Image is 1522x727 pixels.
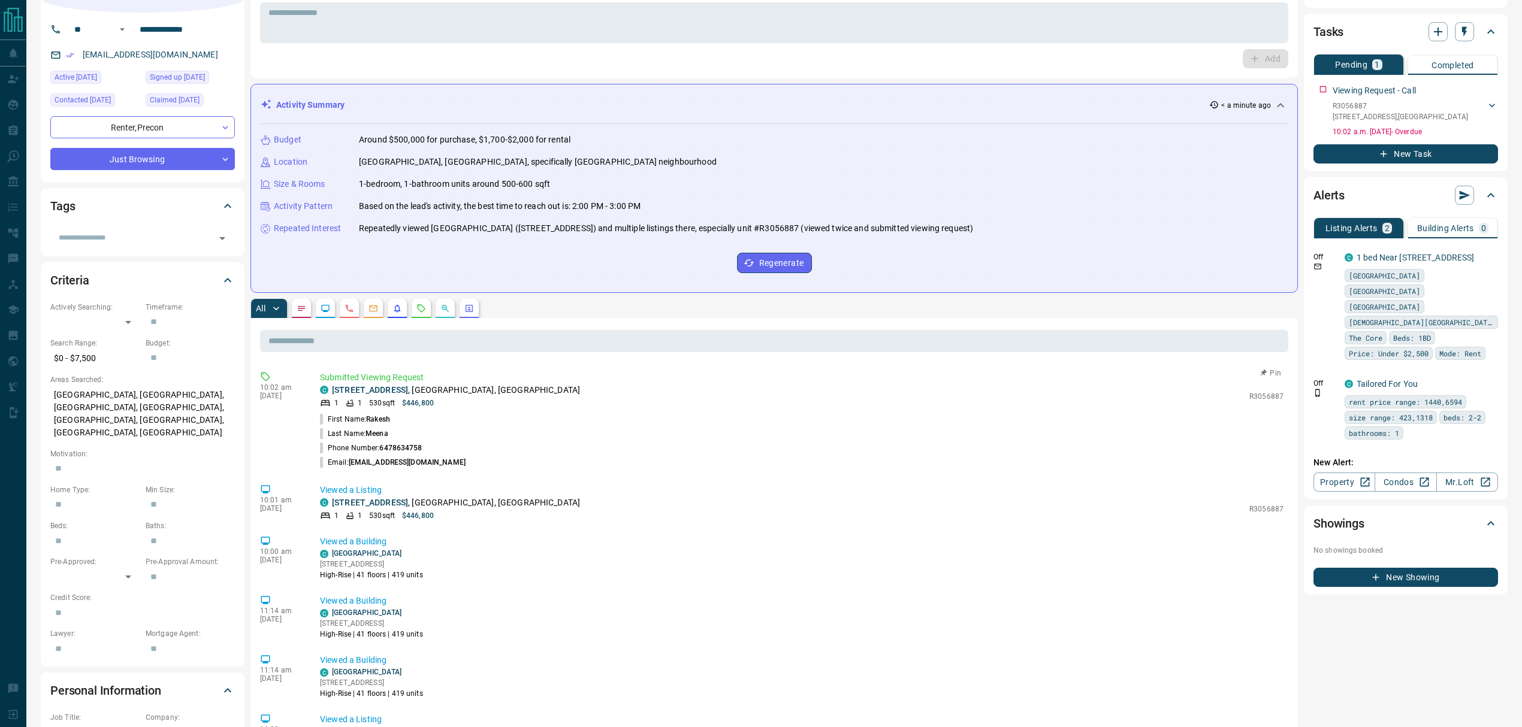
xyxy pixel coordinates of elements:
[1221,100,1271,111] p: < a minute ago
[359,178,550,190] p: 1-bedroom, 1-bathroom units around 500-600 sqft
[320,443,422,453] p: Phone Number:
[1349,427,1399,439] span: bathrooms: 1
[261,94,1288,116] div: Activity Summary< a minute ago
[50,93,140,110] div: Wed Jun 29 2022
[50,349,140,368] p: $0 - $7,500
[1357,379,1418,389] a: Tailored For You
[320,713,1284,726] p: Viewed a Listing
[214,230,231,247] button: Open
[320,668,328,677] div: condos.ca
[274,178,325,190] p: Size & Rooms
[332,385,408,395] a: [STREET_ADDRESS]
[146,556,235,567] p: Pre-Approval Amount:
[402,398,434,408] p: $446,800
[1313,181,1498,210] div: Alerts
[369,398,395,408] p: 530 sqft
[1436,472,1498,492] a: Mr.Loft
[50,302,140,313] p: Actively Searching:
[50,681,161,700] h2: Personal Information
[332,549,401,558] a: [GEOGRAPHIC_DATA]
[146,628,235,639] p: Mortgage Agent:
[366,429,388,438] span: Meena
[83,50,218,59] a: [EMAIL_ADDRESS][DOMAIN_NAME]
[274,134,301,146] p: Budget
[1432,61,1474,69] p: Completed
[50,192,235,220] div: Tags
[369,304,378,313] svg: Emails
[50,676,235,705] div: Personal Information
[50,374,235,385] p: Areas Searched:
[50,338,140,349] p: Search Range:
[349,458,466,467] span: [EMAIL_ADDRESS][DOMAIN_NAME]
[146,302,235,313] p: Timeframe:
[50,116,235,138] div: Renter , Precon
[1385,224,1390,232] p: 2
[50,148,235,170] div: Just Browsing
[260,504,302,513] p: [DATE]
[146,338,235,349] p: Budget:
[50,592,235,603] p: Credit Score:
[1313,262,1322,271] svg: Email
[1349,332,1382,344] span: The Core
[358,510,362,521] p: 1
[1313,568,1498,587] button: New Showing
[146,520,235,531] p: Baths:
[392,304,402,313] svg: Listing Alerts
[1313,22,1343,41] h2: Tasks
[1349,301,1420,313] span: [GEOGRAPHIC_DATA]
[359,156,717,168] p: [GEOGRAPHIC_DATA], [GEOGRAPHIC_DATA], specifically [GEOGRAPHIC_DATA] neighbourhood
[1349,269,1420,281] span: [GEOGRAPHIC_DATA]
[320,484,1284,496] p: Viewed a Listing
[1254,368,1288,378] button: Pin
[1313,514,1364,533] h2: Showings
[274,156,307,168] p: Location
[1313,389,1322,397] svg: Push Notification Only
[320,371,1284,384] p: Submitted Viewing Request
[359,134,570,146] p: Around $500,000 for purchase, $1,700-$2,000 for rental
[50,628,140,639] p: Lawyer:
[1313,545,1498,556] p: No showings booked
[320,535,1284,548] p: Viewed a Building
[1375,472,1436,492] a: Condos
[1375,60,1379,69] p: 1
[379,444,422,452] span: 6478634758
[146,71,235,87] div: Wed Jun 08 2022
[55,71,97,83] span: Active [DATE]
[320,570,423,580] p: High-Rise | 41 floors | 419 units
[260,556,302,564] p: [DATE]
[1333,101,1468,111] p: R3056887
[402,510,434,521] p: $446,800
[1345,380,1353,388] div: condos.ca
[334,510,339,521] p: 1
[146,484,235,495] p: Min Size:
[50,449,235,459] p: Motivation:
[1313,252,1337,262] p: Off
[50,712,140,723] p: Job Title:
[320,654,1284,667] p: Viewed a Building
[1333,111,1468,122] p: [STREET_ADDRESS] , [GEOGRAPHIC_DATA]
[50,271,89,290] h2: Criteria
[334,398,339,408] p: 1
[1444,411,1481,423] span: beds: 2-2
[1481,224,1486,232] p: 0
[320,498,328,507] div: condos.ca
[1313,472,1375,492] a: Property
[146,712,235,723] p: Company:
[440,304,450,313] svg: Opportunities
[1349,316,1494,328] span: [DEMOGRAPHIC_DATA][GEOGRAPHIC_DATA]
[150,94,200,106] span: Claimed [DATE]
[332,608,401,617] a: [GEOGRAPHIC_DATA]
[260,547,302,556] p: 10:00 am
[256,304,265,313] p: All
[320,457,466,468] p: Email:
[150,71,205,83] span: Signed up [DATE]
[1313,378,1337,389] p: Off
[1313,17,1498,46] div: Tasks
[369,510,395,521] p: 530 sqft
[332,668,401,676] a: [GEOGRAPHIC_DATA]
[276,99,345,111] p: Activity Summary
[274,222,341,235] p: Repeated Interest
[1333,98,1498,125] div: R3056887[STREET_ADDRESS],[GEOGRAPHIC_DATA]
[260,615,302,623] p: [DATE]
[55,94,111,106] span: Contacted [DATE]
